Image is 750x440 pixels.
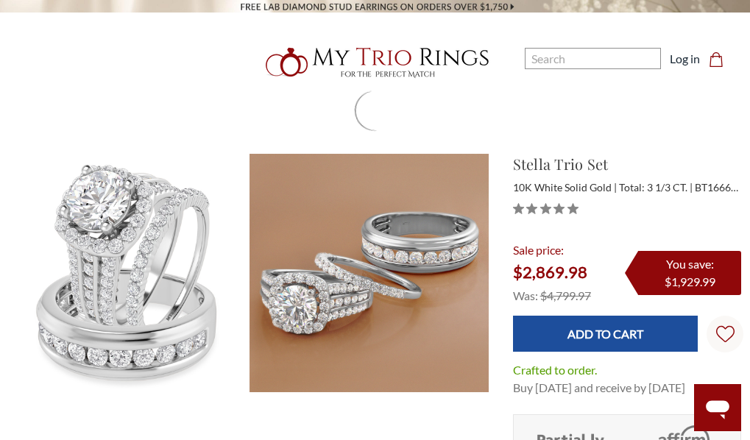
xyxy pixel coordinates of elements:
[525,48,661,69] input: Search
[716,279,735,389] svg: Wish Lists
[258,39,493,86] img: My Trio Rings
[218,39,533,86] a: My Trio Rings
[707,316,743,352] a: Wish Lists
[670,50,700,68] a: Log in
[250,154,488,392] img: Photo of Stella 3 1/3 ct tw. Lab Grown Round Solitaire Trio Set 10K White Gold [BT1666W-L125]
[513,379,685,397] dd: Buy [DATE] and receive by [DATE]
[10,154,248,392] img: Photo of Stella 3 1/3 ct tw. Lab Grown Round Solitaire Trio Set 10K White Gold [BT1666W-L125]
[709,50,732,68] a: Cart with 0 items
[540,288,591,302] span: $4,799.97
[513,361,597,379] dt: Crafted to order.
[513,262,587,282] span: $2,869.98
[619,181,693,194] span: Total: 3 1/3 CT.
[513,243,564,257] span: Sale price:
[513,153,741,175] h1: Stella Trio Set
[513,316,698,352] input: Add to Cart
[513,181,617,194] span: 10K White Solid Gold
[513,288,538,302] span: Was:
[665,257,715,288] span: You save: $1,929.99
[709,52,724,67] svg: cart.cart_preview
